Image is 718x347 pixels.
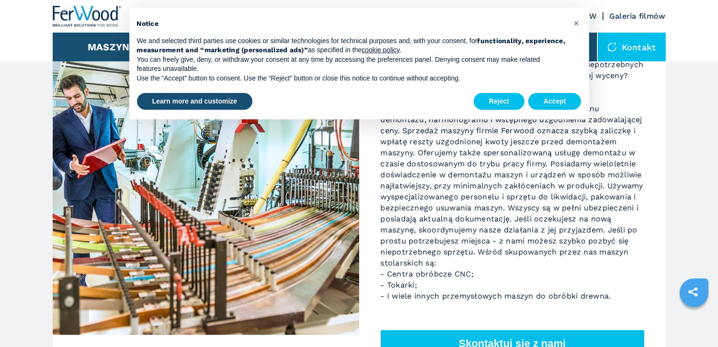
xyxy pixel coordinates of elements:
[569,15,584,31] button: Close this notice
[137,93,252,110] button: Learn more and customize
[681,280,705,304] a: sharethis
[137,74,566,83] p: Use the “Accept” button to consent. Use the “Reject” button or close this notice to continue with...
[381,48,644,301] p: Prosty, bezpośredni i niezawodny proces zakupu w Ferwood zapewnia bezpieczne i bezproblemowe pozb...
[677,304,711,340] iframe: Chat
[137,37,566,54] strong: functionality, experience, measurement and “marketing (personalized ads)”
[573,17,579,29] span: ×
[598,33,666,61] div: Kontakt
[607,42,617,52] img: Kontakt
[609,12,666,21] a: Galeria filmów
[53,6,122,27] img: Ferwood
[474,93,524,110] button: Reject
[137,55,566,74] p: You can freely give, deny, or withdraw your consent at any time by accessing the preferences pane...
[528,93,581,110] button: Accept
[137,36,566,55] p: We and selected third parties use cookies or similar technologies for technical purposes and, wit...
[88,41,136,53] button: Maszyny
[137,19,566,29] h2: Notice
[362,46,399,54] a: cookie policy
